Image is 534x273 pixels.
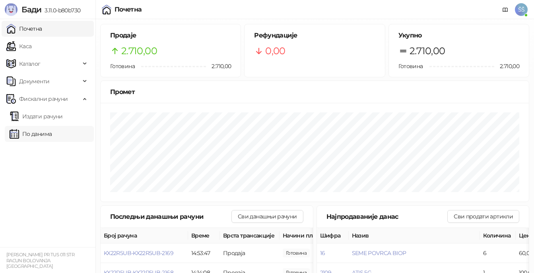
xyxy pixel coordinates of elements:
[398,31,519,40] h5: Укупно
[254,31,375,40] h5: Рефундације
[410,43,445,59] span: 2.710,00
[283,249,310,257] span: 210,00
[10,126,52,142] a: По данима
[6,38,31,54] a: Каса
[320,249,325,257] button: 16
[265,43,285,59] span: 0,00
[499,3,512,16] a: Документација
[110,63,135,70] span: Готовина
[10,108,63,124] a: Издати рачуни
[447,210,519,223] button: Сви продати артикли
[19,73,49,89] span: Документи
[480,244,516,263] td: 6
[110,212,231,222] div: Последњи данашњи рачуни
[220,228,280,244] th: Врста трансакције
[110,87,519,97] div: Промет
[231,210,303,223] button: Сви данашњи рачуни
[188,228,220,244] th: Време
[480,228,516,244] th: Количина
[21,5,41,14] span: Бади
[188,244,220,263] td: 14:53:47
[6,252,74,269] small: [PERSON_NAME] PR TUS 011 STR RACUN BOLOVANJA [GEOGRAPHIC_DATA]
[19,91,68,107] span: Фискални рачуни
[5,3,17,16] img: Logo
[104,249,173,257] button: KX22R5UB-KX22R5UB-2169
[101,228,188,244] th: Број рачуна
[326,212,448,222] div: Најпродаваније данас
[515,3,528,16] span: ŠŠ
[6,21,42,37] a: Почетна
[206,62,231,71] span: 2.710,00
[110,31,231,40] h5: Продаје
[317,228,349,244] th: Шифра
[280,228,359,244] th: Начини плаћања
[398,63,423,70] span: Готовина
[115,6,142,13] div: Почетна
[220,244,280,263] td: Продаја
[19,56,41,72] span: Каталог
[494,62,519,71] span: 2.710,00
[41,7,80,14] span: 3.11.0-b80b730
[352,249,406,257] button: SEME POVRCA BIOP
[121,43,157,59] span: 2.710,00
[349,228,480,244] th: Назив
